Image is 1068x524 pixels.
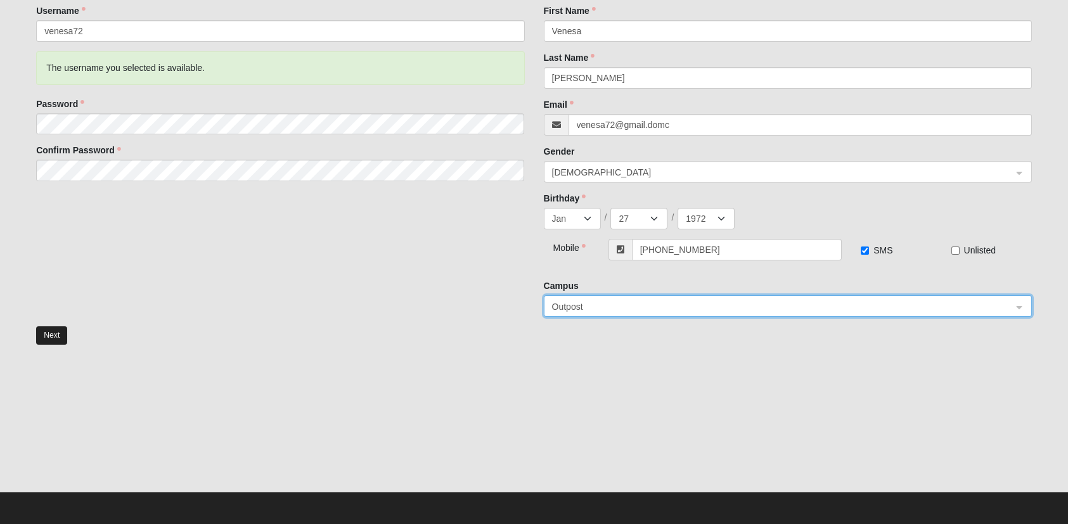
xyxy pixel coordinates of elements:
[964,245,996,255] span: Unlisted
[861,246,869,255] input: SMS
[36,98,84,110] label: Password
[36,51,524,85] div: The username you selected is available.
[552,165,1012,179] span: Female
[36,4,86,17] label: Username
[544,279,579,292] label: Campus
[36,144,121,157] label: Confirm Password
[552,300,1001,314] span: Outpost
[544,51,595,64] label: Last Name
[544,239,584,254] div: Mobile
[544,145,575,158] label: Gender
[951,246,960,255] input: Unlisted
[36,326,67,345] button: Next
[873,245,892,255] span: SMS
[544,192,586,205] label: Birthday
[544,98,574,111] label: Email
[605,211,607,224] span: /
[544,4,596,17] label: First Name
[671,211,674,224] span: /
